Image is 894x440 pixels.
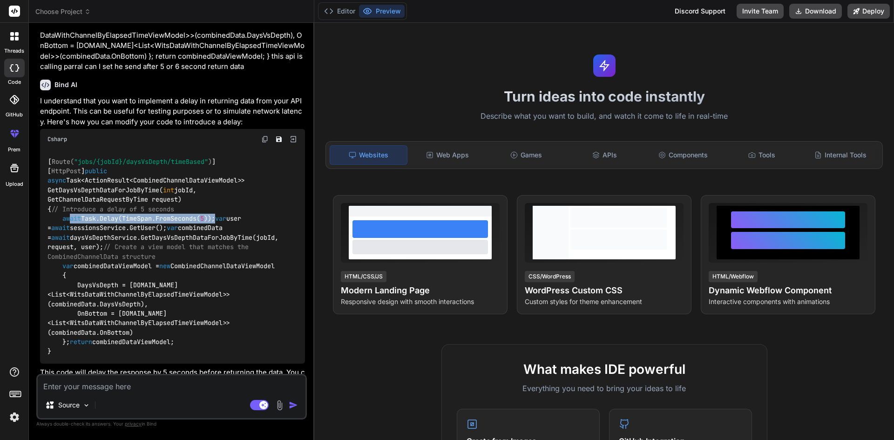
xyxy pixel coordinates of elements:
img: attachment [274,400,285,411]
button: Download [789,4,842,19]
img: icon [289,400,298,410]
div: Games [488,145,565,165]
div: Web Apps [409,145,486,165]
p: This code will delay the response by 5 seconds before returning the data. You can adjust the dela... [40,367,305,399]
span: var [62,262,74,270]
p: Source [58,400,80,410]
button: Save file [272,133,285,146]
span: "jobs/{jobId}/daysVsDepth/timeBased" [74,157,208,166]
p: I understand that you want to implement a delay in returning data from your API endpoint. This ca... [40,96,305,128]
h4: Modern Landing Page [341,284,500,297]
img: Open in Browser [289,135,298,143]
span: await [62,214,81,223]
p: Describe what you want to build, and watch it come to life in real-time [320,110,888,122]
label: GitHub [6,111,23,119]
span: var [215,214,226,223]
img: settings [7,409,22,425]
label: threads [4,47,24,55]
span: await [51,233,70,242]
button: Preview [359,5,405,18]
div: Discord Support [669,4,731,19]
p: Responsive design with smooth interactions [341,297,500,306]
span: public [85,167,107,175]
div: HTML/Webflow [709,271,758,282]
code: [ ] [ ] Task<ActionResult<CombinedChannelDataViewModel>> GetDaysVsDepthDataForJobByTime( jobId, G... [47,157,282,357]
span: // Create a view model that matches the CombinedChannelData structure [47,243,252,261]
img: copy [261,135,269,143]
button: Invite Team [737,4,784,19]
div: Websites [330,145,407,165]
p: Everything you need to bring your ideas to life [457,383,752,394]
div: HTML/CSS/JS [341,271,386,282]
h4: WordPress Custom CSS [525,284,684,297]
span: Route( ) [52,157,212,166]
p: Interactive components with animations [709,297,867,306]
label: code [8,78,21,86]
span: return [70,338,92,346]
span: int [163,186,174,194]
h4: Dynamic Webflow Component [709,284,867,297]
span: var [167,224,178,232]
div: APIs [566,145,643,165]
span: HttpPost [51,167,81,175]
div: CSS/WordPress [525,271,575,282]
span: new [159,262,170,270]
span: privacy [125,421,142,426]
div: Tools [724,145,800,165]
span: async [47,176,66,185]
span: // Introduce a delay of 5 seconds [51,205,174,213]
p: Always double-check its answers. Your in Bind [36,420,307,428]
img: Pick Models [82,401,90,409]
span: Csharp [47,135,67,143]
span: await [51,224,70,232]
div: Internal Tools [802,145,879,165]
h6: Bind AI [54,80,77,89]
p: Custom styles for theme enhancement [525,297,684,306]
label: prem [8,146,20,154]
label: Upload [6,180,23,188]
span: Choose Project [35,7,91,16]
span: 5 [200,214,204,223]
div: Components [645,145,722,165]
h1: Turn ideas into code instantly [320,88,888,105]
button: Deploy [847,4,890,19]
h2: What makes IDE powerful [457,359,752,379]
button: Editor [320,5,359,18]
